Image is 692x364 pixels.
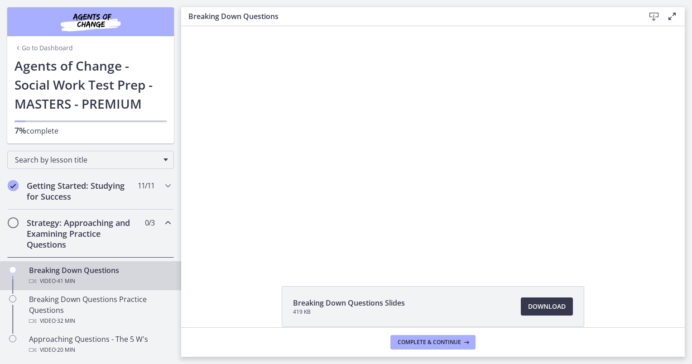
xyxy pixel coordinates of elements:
[29,345,170,355] div: Video
[7,151,174,169] div: Search by lesson title
[188,11,630,22] h3: Breaking Down Questions
[29,265,170,287] div: Breaking Down Questions
[528,301,566,312] span: Download
[27,217,137,250] h2: Strategy: Approaching and Examining Practice Questions
[14,125,26,136] span: 7%
[29,334,170,355] div: Approaching Questions - The 5 W's
[36,11,145,33] img: Agents of Change
[8,180,19,191] i: Completed
[14,56,167,113] h1: Agents of Change - Social Work Test Prep - MASTERS - PREMIUM
[15,155,159,165] span: Search by lesson title
[29,316,170,326] div: Video
[56,276,75,287] span: · 41 min
[14,125,167,136] p: complete
[56,316,75,326] span: · 32 min
[138,180,154,191] span: 11 / 11
[521,297,573,316] a: Download
[14,43,73,53] a: Go to Dashboard
[27,180,137,202] h2: Getting Started: Studying for Success
[398,339,461,346] span: Complete & continue
[390,335,476,350] button: Complete & continue
[29,294,170,326] div: Breaking Down Questions Practice Questions
[293,308,405,316] span: 419 KB
[293,297,405,308] span: Breaking Down Questions Slides
[29,276,170,287] div: Video
[56,345,75,355] span: · 20 min
[181,26,685,265] iframe: Video Lesson
[145,217,154,228] span: 0 / 3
